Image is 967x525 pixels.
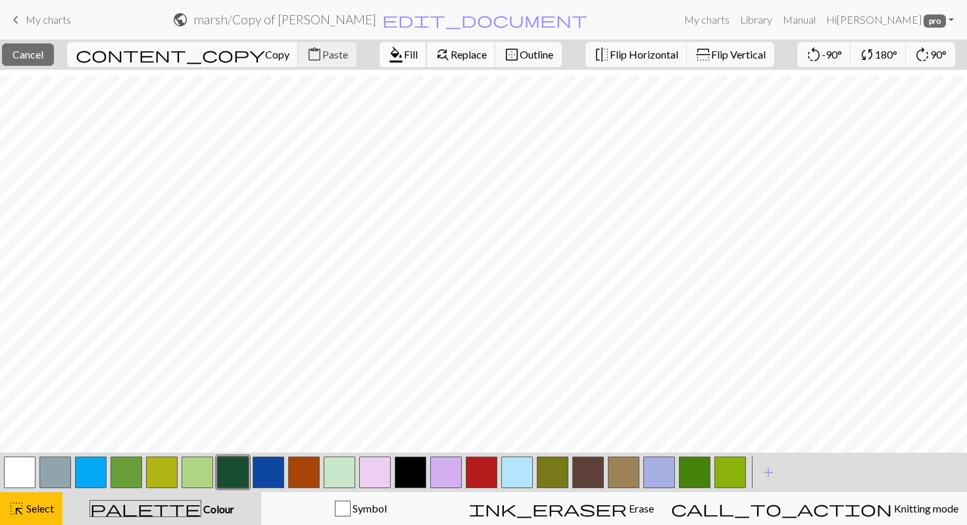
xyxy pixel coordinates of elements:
span: find_replace [435,45,451,64]
button: Erase [460,492,662,525]
a: My charts [679,7,735,33]
button: Symbol [261,492,460,525]
h2: marsh / Copy of [PERSON_NAME] [193,12,376,27]
span: rotate_right [914,45,930,64]
button: Replace [426,42,496,67]
span: My charts [26,13,71,26]
button: Colour [62,492,261,525]
span: pro [924,14,946,28]
button: Knitting mode [662,492,967,525]
span: Knitting mode [892,502,958,514]
button: Fill [380,42,427,67]
span: 180° [875,48,897,61]
span: palette [90,499,201,518]
span: Cancel [12,48,43,61]
span: highlight_alt [9,499,24,518]
span: public [172,11,188,29]
span: content_copy [76,45,265,64]
button: 180° [851,42,906,67]
span: Replace [451,48,487,61]
button: Flip Horizontal [585,42,687,67]
span: flip [594,45,610,64]
span: Colour [201,503,234,515]
span: add [760,463,776,482]
button: Copy [67,42,299,67]
span: Outline [520,48,553,61]
span: Copy [265,48,289,61]
span: sync [859,45,875,64]
button: Outline [495,42,562,67]
span: 90° [930,48,947,61]
button: -90° [797,42,851,67]
span: Flip Vertical [711,48,766,61]
a: Manual [778,7,821,33]
span: Symbol [351,502,387,514]
span: Erase [627,502,654,514]
button: 90° [906,42,955,67]
span: Fill [404,48,418,61]
a: Library [735,7,778,33]
span: Flip Horizontal [610,48,678,61]
span: ink_eraser [469,499,627,518]
span: flip [694,47,712,63]
a: My charts [8,9,71,31]
span: rotate_left [806,45,822,64]
span: edit_document [382,11,587,29]
span: call_to_action [671,499,892,518]
button: Cancel [2,43,54,66]
span: -90° [822,48,842,61]
button: Flip Vertical [687,42,774,67]
span: border_outer [504,45,520,64]
a: Hi[PERSON_NAME] pro [821,7,959,33]
span: Select [24,502,54,514]
span: keyboard_arrow_left [8,11,24,29]
span: format_color_fill [388,45,404,64]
